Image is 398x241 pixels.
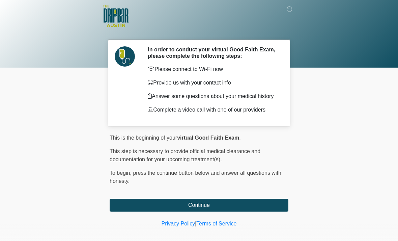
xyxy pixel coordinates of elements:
a: | [195,221,196,226]
img: The DRIPBaR - Austin The Domain Logo [103,5,129,27]
p: Provide us with your contact info [148,79,278,87]
img: Agent Avatar [115,46,135,67]
span: press the continue button below and answer all questions with honesty. [110,170,281,184]
p: Answer some questions about your medical history [148,92,278,100]
a: Privacy Policy [162,221,195,226]
a: Terms of Service [196,221,236,226]
span: This is the beginning of your [110,135,177,141]
h2: In order to conduct your virtual Good Faith Exam, please complete the following steps: [148,46,278,59]
p: Complete a video call with one of our providers [148,106,278,114]
span: To begin, [110,170,133,176]
p: Please connect to Wi-Fi now [148,65,278,73]
strong: virtual Good Faith Exam [177,135,239,141]
button: Continue [110,199,288,212]
span: . [239,135,240,141]
span: This step is necessary to provide official medical clearance and documentation for your upcoming ... [110,148,260,162]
